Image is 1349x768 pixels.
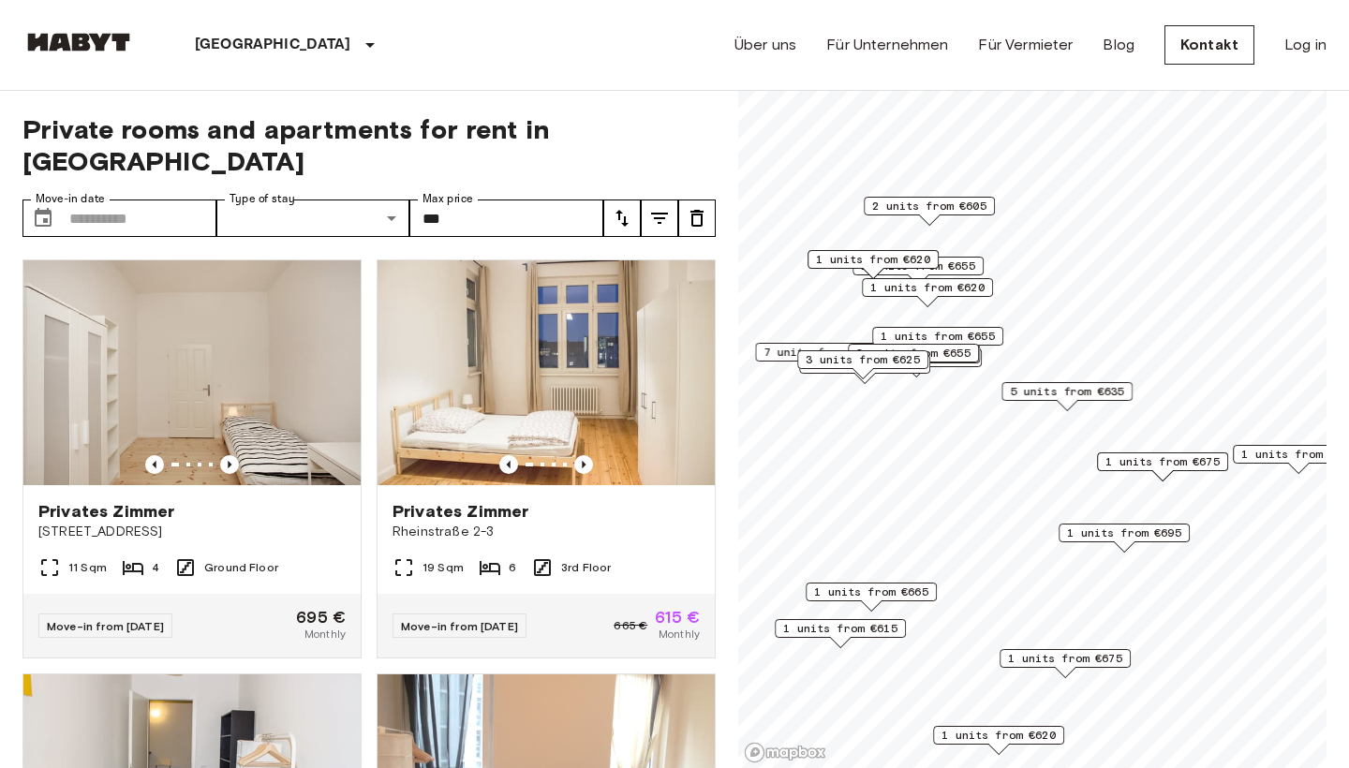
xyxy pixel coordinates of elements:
span: 695 € [296,609,346,626]
span: 2 units from €655 [861,258,975,274]
span: 1 units from €615 [783,620,897,637]
span: 5 units from €635 [1010,383,1124,400]
span: 1 units from €665 [814,583,928,600]
div: Map marker [1059,524,1190,553]
span: Move-in from [DATE] [401,619,518,633]
span: Ground Floor [204,559,278,576]
button: Choose date [24,199,62,237]
label: Type of stay [230,191,295,207]
span: 4 [152,559,159,576]
span: 2 units from €655 [856,345,971,362]
span: 1 units from €620 [816,251,930,268]
img: Habyt [22,33,135,52]
span: Privates Zimmer [38,500,174,523]
span: Move-in from [DATE] [47,619,164,633]
div: Map marker [755,343,886,372]
span: 1 units from €620 [870,279,985,296]
a: Marketing picture of unit DE-01-090-02MPrevious imagePrevious imagePrivates ZimmerRheinstraße 2-3... [377,259,716,658]
button: Previous image [220,455,239,474]
a: Blog [1103,34,1134,56]
div: Map marker [862,278,993,307]
button: Previous image [145,455,164,474]
span: 615 € [655,609,700,626]
span: 6 [509,559,516,576]
div: Map marker [808,250,939,279]
a: Für Unternehmen [826,34,948,56]
span: 1 units from €675 [1105,453,1220,470]
span: 7 units from €655 [763,344,878,361]
a: Log in [1284,34,1327,56]
img: Marketing picture of unit DE-01-090-02M [378,260,715,485]
span: 3rd Floor [561,559,611,576]
button: tune [603,199,641,237]
span: Privates Zimmer [393,500,528,523]
span: 19 Sqm [422,559,464,576]
label: Move-in date [36,191,105,207]
span: 11 Sqm [68,559,107,576]
span: 1 units from €620 [941,727,1056,744]
a: Für Vermieter [978,34,1073,56]
button: Previous image [574,455,593,474]
p: [GEOGRAPHIC_DATA] [195,34,351,56]
button: tune [678,199,716,237]
label: Max price [422,191,473,207]
div: Map marker [797,350,928,379]
img: Marketing picture of unit DE-01-223-04M [23,260,361,485]
a: Mapbox logo [744,742,826,763]
span: 1 units from €675 [1008,650,1122,667]
div: Map marker [775,619,906,648]
span: 3 units from €625 [806,351,920,368]
div: Map marker [864,197,995,226]
span: Monthly [659,626,700,642]
span: Rheinstraße 2-3 [393,523,700,541]
a: Über uns [734,34,796,56]
div: Map marker [872,327,1003,356]
a: Kontakt [1164,25,1254,65]
div: Map marker [806,583,937,612]
span: 665 € [614,617,647,634]
div: Map marker [933,726,1064,755]
div: Map marker [1001,382,1133,411]
div: Map marker [1097,452,1228,481]
span: [STREET_ADDRESS] [38,523,346,541]
span: 1 units from €655 [881,328,995,345]
button: tune [641,199,678,237]
div: Map marker [848,344,979,373]
span: 1 units from €695 [1067,524,1181,541]
span: 2 units from €605 [872,198,986,214]
div: Map marker [1000,649,1131,678]
span: Private rooms and apartments for rent in [GEOGRAPHIC_DATA] [22,113,716,177]
a: Marketing picture of unit DE-01-223-04MPrevious imagePrevious imagePrivates Zimmer[STREET_ADDRESS... [22,259,362,658]
button: Previous image [499,455,518,474]
span: Monthly [304,626,346,642]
